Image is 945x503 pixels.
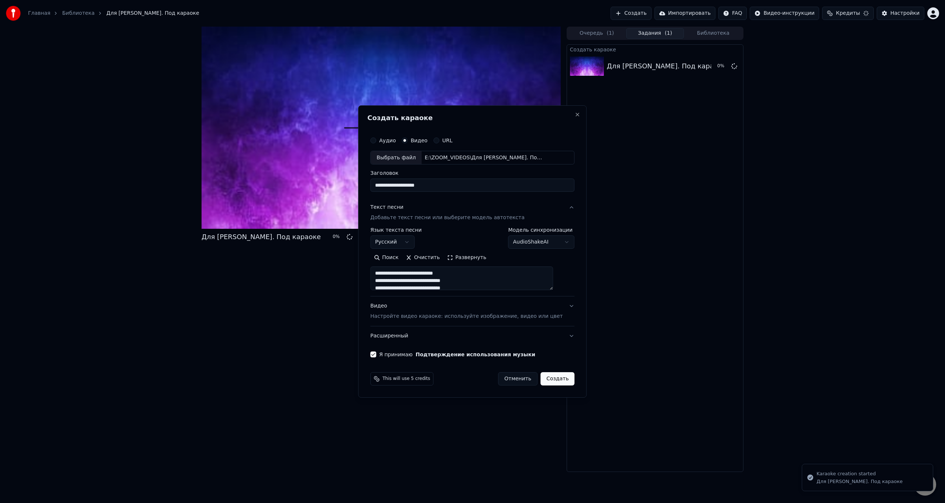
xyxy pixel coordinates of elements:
[367,115,577,121] h2: Создать караоке
[370,198,574,228] button: Текст песниДобавьте текст песни или выберите модель автотекста
[370,297,574,326] button: ВидеоНастройте видео караоке: используйте изображение, видео или цвет
[371,151,422,164] div: Выбрать файл
[422,154,547,162] div: E:\ZOOM_VIDEOS\Для [PERSON_NAME]. Под караоке.mp4
[402,252,444,264] button: Очистить
[370,228,574,296] div: Текст песниДобавьте текст песни или выберите модель автотекста
[416,352,535,357] button: Я принимаю
[498,372,537,385] button: Отменить
[382,376,430,382] span: This will use 5 credits
[370,303,563,320] div: Видео
[370,214,525,222] p: Добавьте текст песни или выберите модель автотекста
[370,228,422,233] label: Язык текста песни
[379,352,535,357] label: Я принимаю
[370,313,563,320] p: Настройте видео караоке: используйте изображение, видео или цвет
[508,228,575,233] label: Модель синхронизации
[540,372,574,385] button: Создать
[370,171,574,176] label: Заголовок
[379,138,396,143] label: Аудио
[410,138,427,143] label: Видео
[370,252,402,264] button: Поиск
[370,204,403,211] div: Текст песни
[370,326,574,346] button: Расширенный
[442,138,453,143] label: URL
[443,252,490,264] button: Развернуть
